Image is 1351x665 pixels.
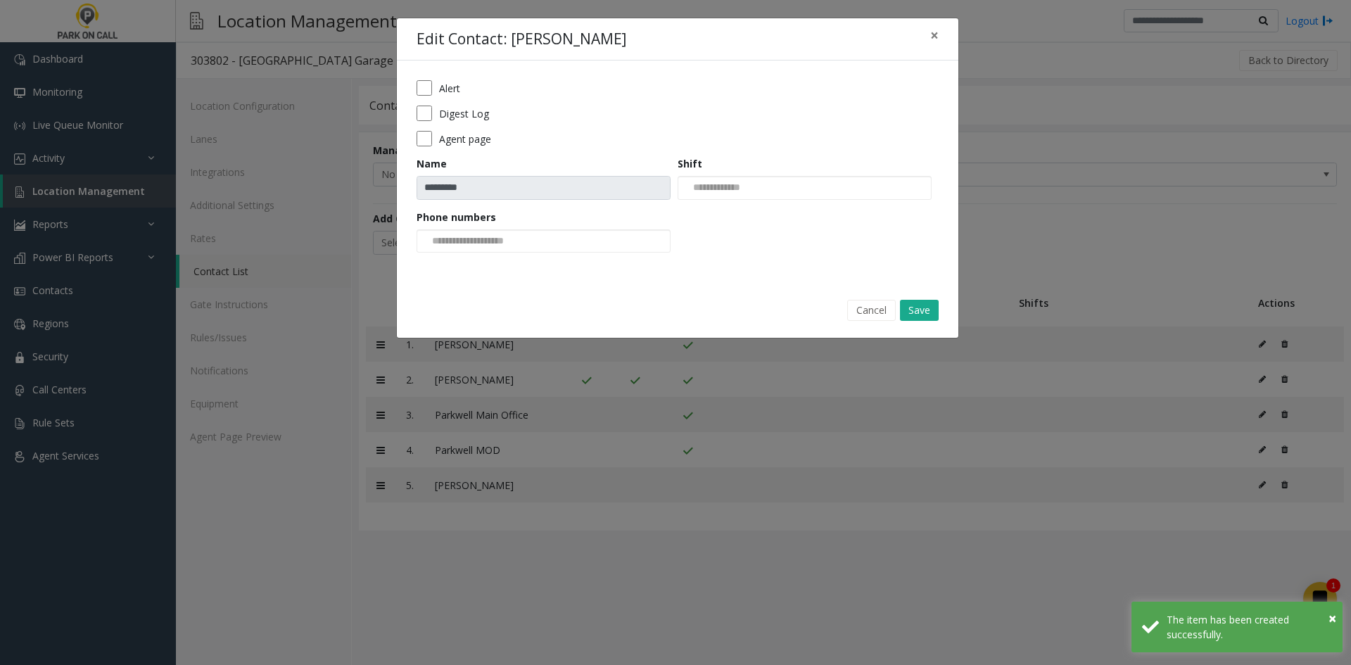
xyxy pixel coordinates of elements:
button: Save [900,300,939,321]
h4: Edit Contact: [PERSON_NAME] [417,28,626,51]
label: Phone numbers [417,210,496,224]
button: Cancel [847,300,896,321]
label: Agent page [439,132,491,146]
button: Close [1328,608,1336,629]
input: NO DATA FOUND [678,177,750,199]
label: Shift [678,156,702,171]
label: Alert [439,81,460,96]
input: NO DATA FOUND [417,230,524,253]
button: Close [920,18,949,53]
span: × [1328,609,1336,628]
div: The item has been created successfully. [1167,612,1332,642]
span: × [930,25,939,45]
label: Name [417,156,447,171]
label: Digest Log [439,106,489,121]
